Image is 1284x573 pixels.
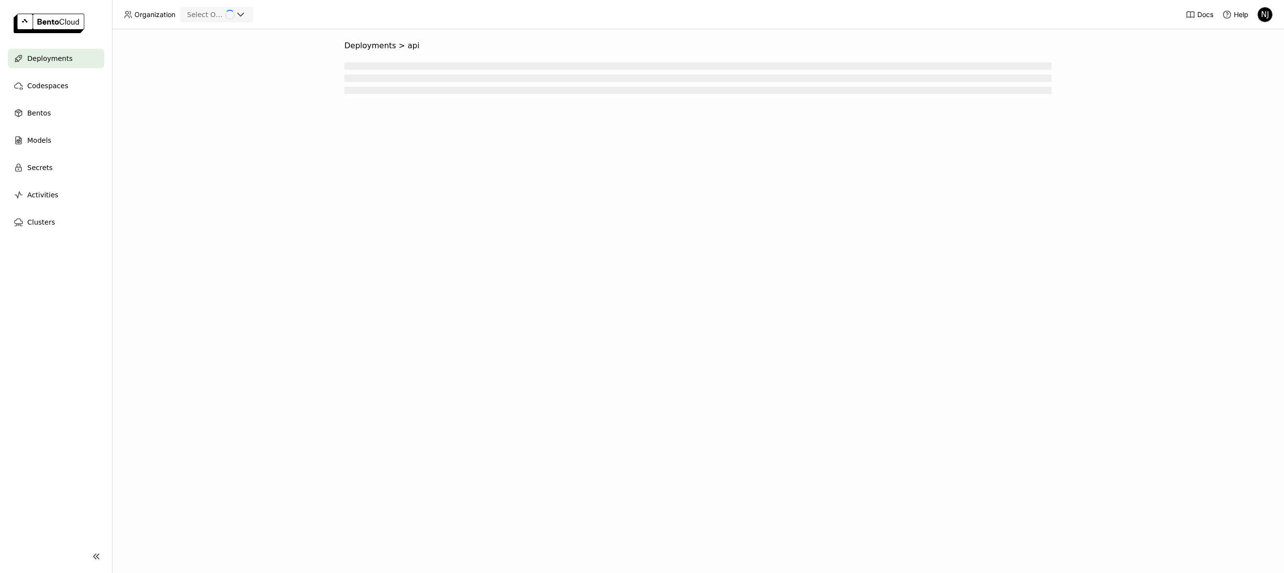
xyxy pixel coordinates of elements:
span: Bentos [27,107,51,119]
span: Secrets [27,162,53,173]
a: Clusters [8,212,104,232]
span: > [396,41,408,51]
a: Docs [1186,10,1213,19]
span: Docs [1197,10,1213,19]
span: Activities [27,189,58,201]
a: Bentos [8,103,104,123]
span: Codespaces [27,80,68,92]
nav: Breadcrumbs navigation [344,41,1052,51]
span: Help [1234,10,1248,19]
span: api [408,41,419,51]
img: logo [14,14,84,33]
div: NJ [1258,7,1272,22]
a: Secrets [8,158,104,177]
span: Clusters [27,216,55,228]
span: Deployments [27,53,73,64]
a: Models [8,131,104,150]
span: Organization [134,10,175,19]
a: Activities [8,185,104,205]
div: Newton Jain [1257,7,1273,22]
div: Help [1222,10,1248,19]
span: Deployments [344,41,396,51]
span: Models [27,134,51,146]
div: Select Organization [187,10,225,19]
